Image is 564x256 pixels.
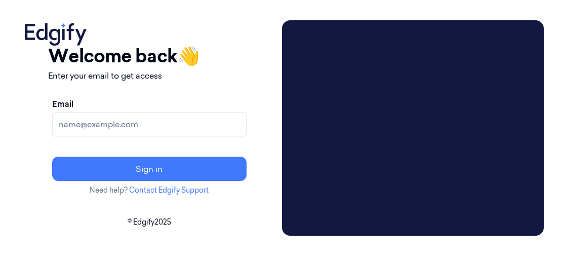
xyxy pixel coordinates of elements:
[20,217,278,228] p: © Edgify 2025
[52,98,73,110] label: Email
[48,69,251,82] p: Enter your email to get access
[52,157,247,181] button: Sign in
[48,185,251,196] p: Need help?
[129,186,209,195] a: Contact Edgify Support
[52,112,247,136] input: name@example.com
[48,42,251,69] h1: Welcome back 👋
